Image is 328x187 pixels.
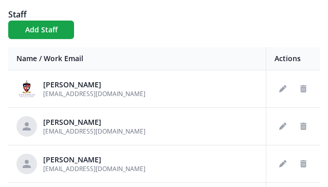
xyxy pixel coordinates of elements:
[43,117,145,127] div: [PERSON_NAME]
[43,127,145,136] span: [EMAIL_ADDRESS][DOMAIN_NAME]
[295,156,312,172] button: Delete staff
[43,80,145,90] div: [PERSON_NAME]
[8,47,266,70] th: Name / Work Email
[43,164,145,173] span: [EMAIL_ADDRESS][DOMAIN_NAME]
[8,8,320,21] h1: Staff
[43,155,145,165] div: [PERSON_NAME]
[295,81,312,97] button: Delete staff
[8,21,74,39] button: Add Staff
[266,47,320,70] th: Actions
[275,81,291,97] button: Edit staff
[275,118,291,135] button: Edit staff
[43,89,145,98] span: [EMAIL_ADDRESS][DOMAIN_NAME]
[295,118,312,135] button: Delete staff
[275,156,291,172] button: Edit staff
